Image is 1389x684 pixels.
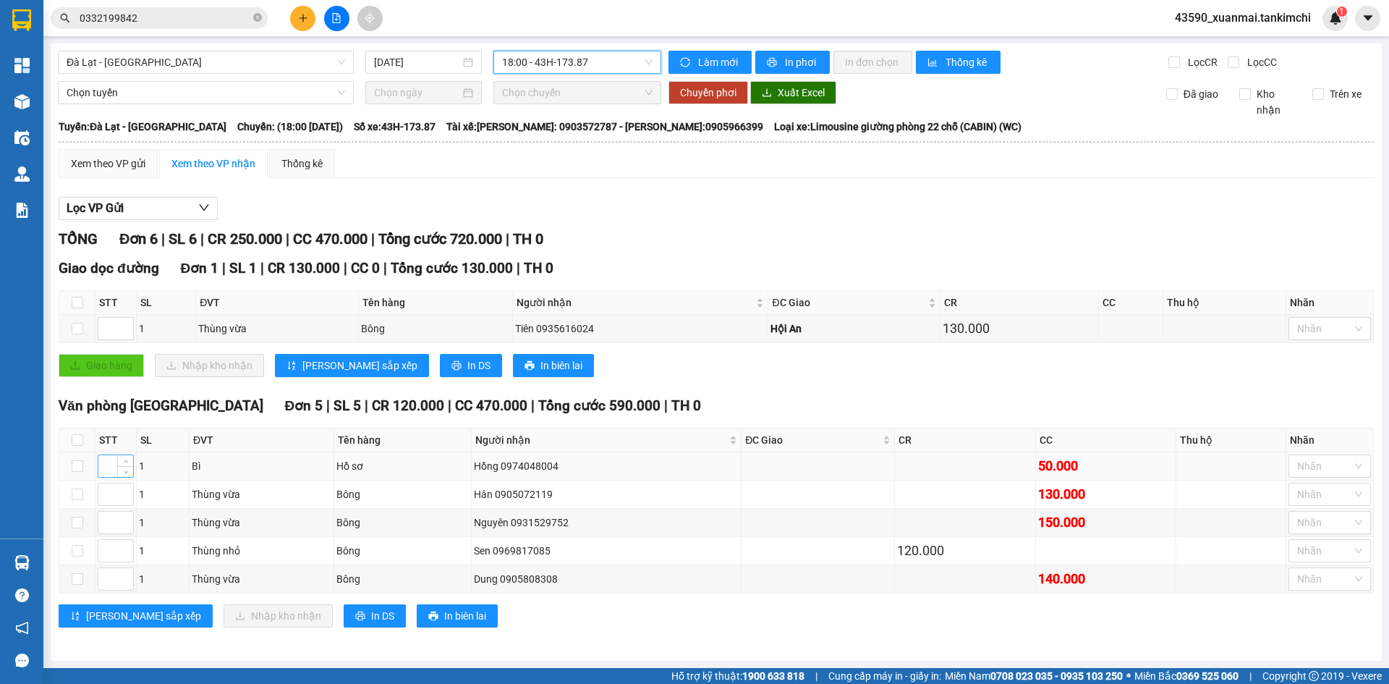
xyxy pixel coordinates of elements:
button: sort-ascending[PERSON_NAME] sắp xếp [275,354,429,377]
span: question-circle [15,588,29,602]
div: Bông [361,321,510,337]
span: down [198,202,210,214]
button: printerIn biên lai [417,604,498,628]
span: up [122,457,130,466]
span: sort-ascending [286,360,297,372]
div: Hân 0905072119 [474,486,739,502]
span: | [326,397,330,414]
span: close-circle [253,13,262,22]
div: Hồng 0974048004 [474,458,739,474]
div: 1 [139,458,187,474]
strong: 1900 633 818 [742,670,804,682]
button: printerIn DS [440,354,502,377]
div: Tiên 0935616024 [515,321,765,337]
button: Chuyển phơi [668,81,748,104]
span: printer [355,611,365,622]
span: copyright [1309,671,1319,681]
span: TỔNG [59,230,98,248]
span: ĐC Giao [772,295,925,311]
span: | [664,397,668,414]
div: Bông [336,571,468,587]
div: Nhận: Văn phòng [GEOGRAPHIC_DATA] [151,85,284,115]
div: Nguyên 0931529752 [474,515,739,531]
span: Chọn tuyến [67,82,345,104]
span: Văn phòng [GEOGRAPHIC_DATA] [59,397,263,414]
img: solution-icon [14,203,30,218]
span: CC 470.000 [455,397,527,414]
div: 130.000 [943,318,1096,339]
button: downloadNhập kho nhận [155,354,264,377]
span: In biên lai [540,358,582,373]
span: Chuyến: (18:00 [DATE]) [237,119,343,135]
button: downloadXuất Excel [750,81,836,104]
div: Xem theo VP gửi [71,156,145,172]
div: Thống kê [281,156,323,172]
span: Số xe: 43H-173.87 [354,119,436,135]
th: ĐVT [190,428,334,452]
span: 43590_xuanmai.tankimchi [1163,9,1322,27]
img: warehouse-icon [14,166,30,182]
span: | [222,260,226,276]
span: Người nhận [475,432,726,448]
span: CC 470.000 [293,230,368,248]
input: Chọn ngày [374,85,460,101]
div: 140.000 [1038,569,1174,589]
th: ĐVT [196,291,359,315]
div: Bông [336,486,468,502]
div: 150.000 [1038,512,1174,533]
div: 1 [139,543,187,559]
span: aim [365,13,375,23]
button: uploadGiao hàng [59,354,144,377]
span: Miền Bắc [1134,668,1239,684]
th: SL [137,428,190,452]
span: | [448,397,451,414]
span: printer [767,57,779,69]
span: SL 1 [229,260,257,276]
div: Xem theo VP nhận [171,156,255,172]
th: SL [137,291,196,315]
button: plus [290,6,315,31]
div: Hội An [770,321,938,337]
span: | [365,397,368,414]
span: Tài xế: [PERSON_NAME]: 0903572787 - [PERSON_NAME]:0905966399 [446,119,763,135]
span: | [344,260,347,276]
img: warehouse-icon [14,555,30,570]
button: Lọc VP Gửi [59,197,218,220]
span: TH 0 [671,397,701,414]
span: | [517,260,520,276]
span: CC 0 [351,260,380,276]
span: CR 250.000 [208,230,282,248]
span: In DS [467,358,490,373]
div: 1 [139,486,187,502]
div: Hồ sơ [336,458,468,474]
span: | [371,230,375,248]
span: | [383,260,387,276]
span: Lọc VP Gửi [67,199,124,217]
img: warehouse-icon [14,130,30,145]
span: plus [298,13,308,23]
span: CR 130.000 [268,260,340,276]
span: file-add [331,13,341,23]
span: | [260,260,264,276]
th: Thu hộ [1176,428,1286,452]
span: printer [428,611,438,622]
button: syncLàm mới [668,51,752,74]
span: | [506,230,509,248]
button: aim [357,6,383,31]
input: 13/10/2025 [374,54,460,70]
span: Cung cấp máy in - giấy in: [828,668,941,684]
div: Thùng vừa [192,571,331,587]
div: Dung 0905808308 [474,571,739,587]
div: Thùng vừa [192,515,331,531]
strong: 0369 525 060 [1176,670,1239,682]
span: Đơn 5 [285,397,323,414]
div: 1 [139,515,187,531]
span: In phơi [785,54,818,70]
img: dashboard-icon [14,58,30,73]
span: Tổng cước 590.000 [538,397,660,414]
span: Loại xe: Limousine giường phòng 22 chỗ (CABIN) (WC) [774,119,1021,135]
button: printerIn DS [344,604,406,628]
span: search [60,13,70,23]
span: [PERSON_NAME] sắp xếp [302,358,417,373]
span: [PERSON_NAME] sắp xếp [86,608,201,624]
